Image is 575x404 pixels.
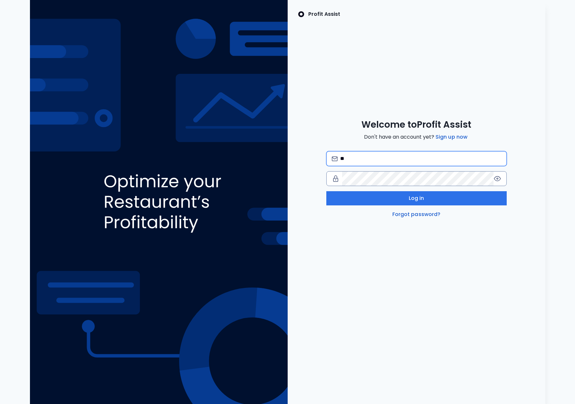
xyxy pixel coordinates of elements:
[361,119,471,131] span: Welcome to Profit Assist
[298,10,304,18] img: SpotOn Logo
[364,133,469,141] span: Don't have an account yet?
[326,191,507,205] button: Log in
[332,156,338,161] img: email
[409,194,424,202] span: Log in
[391,211,442,218] a: Forgot password?
[308,10,340,18] p: Profit Assist
[434,133,469,141] a: Sign up now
